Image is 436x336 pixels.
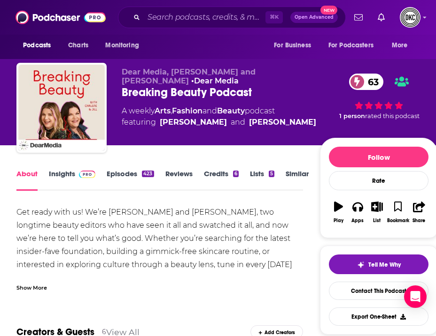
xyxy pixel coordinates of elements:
span: For Business [274,39,311,52]
span: Dear Media, [PERSON_NAME] and [PERSON_NAME] [122,67,256,85]
a: Episodes423 [107,169,154,191]
button: Show profile menu [400,7,420,28]
a: Charts [62,37,94,54]
img: Breaking Beauty Podcast [18,65,105,151]
span: More [392,39,408,52]
span: rated this podcast [365,112,420,119]
div: 6 [233,171,239,177]
a: Show notifications dropdown [350,9,366,25]
div: Apps [351,218,364,224]
a: InsightsPodchaser Pro [49,169,95,191]
button: Bookmark [387,195,410,229]
a: Jill Dunn [160,117,227,128]
a: Reviews [165,169,193,191]
div: Share [413,218,425,224]
span: 1 person [339,112,365,119]
span: New [320,6,337,15]
img: User Profile [400,7,420,28]
span: and [202,106,217,115]
div: List [373,218,381,224]
div: Play [334,218,343,224]
div: Get ready with us! We’re [PERSON_NAME] and [PERSON_NAME], two longtime beauty editors who have se... [16,206,303,324]
button: open menu [267,37,323,54]
a: About [16,169,38,191]
a: Carlene Higgins [249,117,316,128]
button: Apps [348,195,367,229]
img: Podchaser Pro [79,171,95,178]
span: , [171,106,172,115]
a: Lists5 [250,169,274,191]
input: Search podcasts, credits, & more... [144,10,265,25]
button: open menu [385,37,420,54]
span: featuring [122,117,316,128]
span: • [191,76,239,85]
button: open menu [16,37,63,54]
div: 423 [142,171,154,177]
div: 6 [102,328,106,336]
a: Beauty [217,106,245,115]
span: Podcasts [23,39,51,52]
button: Export One-Sheet [329,307,428,326]
img: tell me why sparkle [357,261,365,269]
a: 63 [349,74,383,90]
div: Bookmark [387,218,409,224]
button: open menu [322,37,387,54]
a: Similar [286,169,309,191]
button: tell me why sparkleTell Me Why [329,254,428,274]
button: Follow [329,147,428,167]
a: Fashion [172,106,202,115]
img: Podchaser - Follow, Share and Rate Podcasts [16,8,106,26]
span: Tell Me Why [368,261,401,269]
div: A weekly podcast [122,105,316,128]
a: Credits6 [204,169,239,191]
button: Share [410,195,429,229]
button: List [367,195,387,229]
span: and [231,117,245,128]
span: Monitoring [105,39,139,52]
a: Show notifications dropdown [374,9,389,25]
div: 5 [269,171,274,177]
span: ⌘ K [265,11,283,23]
span: Open Advanced [295,15,334,20]
span: Logged in as DKCMediatech [400,7,420,28]
button: Play [329,195,348,229]
a: Arts [155,106,171,115]
button: open menu [99,37,151,54]
div: Search podcasts, credits, & more... [118,7,346,28]
span: Charts [68,39,88,52]
span: 63 [358,74,383,90]
a: Dear Media [194,76,239,85]
div: Rate [329,171,428,190]
div: Open Intercom Messenger [404,285,427,308]
span: For Podcasters [328,39,374,52]
button: Open AdvancedNew [290,12,338,23]
a: Contact This Podcast [329,282,428,300]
